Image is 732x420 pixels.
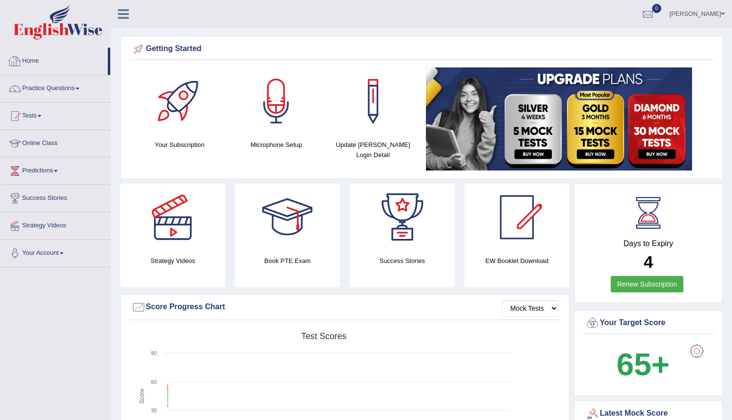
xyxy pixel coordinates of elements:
h4: Strategy Videos [120,256,225,266]
div: Your Target Score [585,316,711,330]
text: 30 [151,407,157,413]
h4: Book PTE Exam [235,256,340,266]
tspan: Score [139,389,145,404]
a: Home [0,48,108,72]
b: 4 [643,252,653,271]
a: Strategy Videos [0,212,110,236]
tspan: Test scores [301,331,347,341]
b: 65+ [616,347,669,382]
text: 60 [151,379,157,385]
h4: Days to Expiry [585,239,711,248]
div: Score Progress Chart [131,300,558,315]
a: Predictions [0,157,110,182]
a: Your Account [0,240,110,264]
h4: Update [PERSON_NAME] Login Detail [330,140,417,160]
h4: Your Subscription [136,140,223,150]
a: Tests [0,103,110,127]
span: 0 [652,4,662,13]
img: small5.jpg [426,67,692,171]
h4: EW Booklet Download [464,256,569,266]
text: 90 [151,350,157,356]
a: Online Class [0,130,110,154]
div: Getting Started [131,42,711,56]
h4: Microphone Setup [233,140,320,150]
a: Success Stories [0,185,110,209]
a: Renew Subscription [611,276,683,292]
a: Practice Questions [0,75,110,99]
h4: Success Stories [350,256,455,266]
